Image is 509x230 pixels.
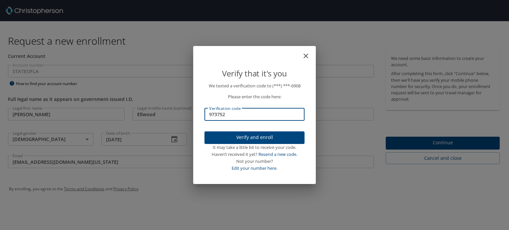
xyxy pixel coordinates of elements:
button: close [305,49,313,57]
a: Edit your number here. [232,165,277,171]
div: Not your number? [204,158,305,165]
p: Verify that it's you [204,67,305,80]
a: Resend a new code. [258,151,297,157]
span: Verify and enroll [210,133,299,142]
div: Haven’t received it yet? [204,151,305,158]
p: Please enter the code here: [204,93,305,100]
button: Verify and enroll [204,131,305,144]
p: We texted a verification code to (***) ***- 6908 [204,82,305,89]
div: It may take a little bit to receive your code. [204,144,305,151]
